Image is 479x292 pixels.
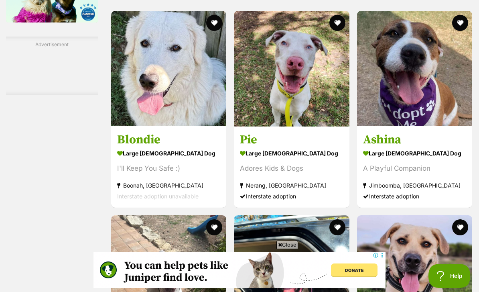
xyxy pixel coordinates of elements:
button: favourite [206,15,222,31]
div: Adores Kids & Dogs [240,163,343,174]
img: Ashina - Bull Arab x Irish Wolfhound Dog [357,11,472,126]
iframe: Advertisement [93,252,386,288]
h3: Pie [240,132,343,147]
a: Ashina large [DEMOGRAPHIC_DATA] Dog A Playful Companion Jimboomba, [GEOGRAPHIC_DATA] Interstate a... [357,126,472,208]
strong: large [DEMOGRAPHIC_DATA] Dog [363,147,466,159]
span: Interstate adoption unavailable [117,193,199,200]
strong: Nerang, [GEOGRAPHIC_DATA] [240,180,343,191]
button: favourite [206,219,222,235]
div: A Playful Companion [363,163,466,174]
img: Blondie - Maremma Sheepdog [111,11,226,126]
div: Interstate adoption [240,191,343,202]
iframe: Help Scout Beacon - Open [428,264,471,288]
div: Advertisement [6,37,98,95]
button: favourite [329,219,345,235]
h3: Ashina [363,132,466,147]
a: Pie large [DEMOGRAPHIC_DATA] Dog Adores Kids & Dogs Nerang, [GEOGRAPHIC_DATA] Interstate adoption [234,126,349,208]
button: favourite [452,219,468,235]
a: Blondie large [DEMOGRAPHIC_DATA] Dog I'll Keep You Safe :) Boonah, [GEOGRAPHIC_DATA] Interstate a... [111,126,226,208]
strong: Boonah, [GEOGRAPHIC_DATA] [117,180,220,191]
span: Close [276,241,298,249]
div: I'll Keep You Safe :) [117,163,220,174]
strong: large [DEMOGRAPHIC_DATA] Dog [117,147,220,159]
button: favourite [452,15,468,31]
strong: Jimboomba, [GEOGRAPHIC_DATA] [363,180,466,191]
img: Pie - Bull Arab Dog [234,11,349,127]
h3: Blondie [117,132,220,147]
strong: large [DEMOGRAPHIC_DATA] Dog [240,147,343,159]
button: favourite [329,15,345,31]
div: Interstate adoption [363,191,466,202]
